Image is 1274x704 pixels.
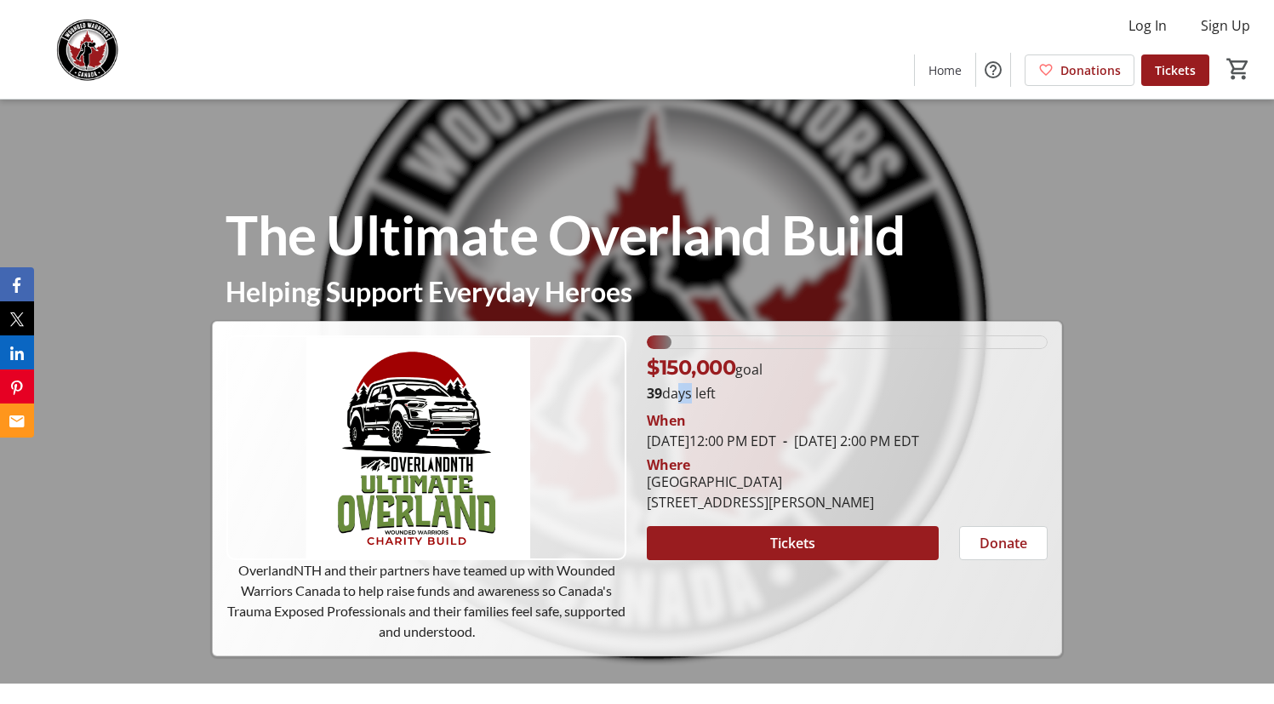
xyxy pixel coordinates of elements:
[226,275,632,308] span: Helping Support Everyday Heroes
[647,410,686,431] div: When
[647,352,763,383] p: goal
[959,526,1048,560] button: Donate
[980,533,1027,553] span: Donate
[1141,54,1209,86] a: Tickets
[776,432,919,450] span: [DATE] 2:00 PM EDT
[1115,12,1180,39] button: Log In
[226,202,906,267] span: The Ultimate Overland Build
[770,533,815,553] span: Tickets
[647,492,874,512] div: [STREET_ADDRESS][PERSON_NAME]
[776,432,794,450] span: -
[1223,54,1254,84] button: Cart
[647,355,735,380] span: $150,000
[647,384,662,403] span: 39
[1025,54,1134,86] a: Donations
[227,562,626,639] span: OverlandNTH and their partners have teamed up with Wounded Warriors Canada to help raise funds an...
[647,383,1047,404] p: days left
[1155,61,1196,79] span: Tickets
[226,335,626,560] img: Campaign CTA Media Photo
[1060,61,1121,79] span: Donations
[647,335,1047,349] div: 6.138166666666667% of fundraising goal reached
[915,54,975,86] a: Home
[10,7,162,92] img: Wounded Warriors Canada 's Logo
[928,61,962,79] span: Home
[976,53,1010,87] button: Help
[647,472,874,492] div: [GEOGRAPHIC_DATA]
[647,526,938,560] button: Tickets
[1201,15,1250,36] span: Sign Up
[647,432,776,450] span: [DATE] 12:00 PM EDT
[1187,12,1264,39] button: Sign Up
[1128,15,1167,36] span: Log In
[647,458,690,472] div: Where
